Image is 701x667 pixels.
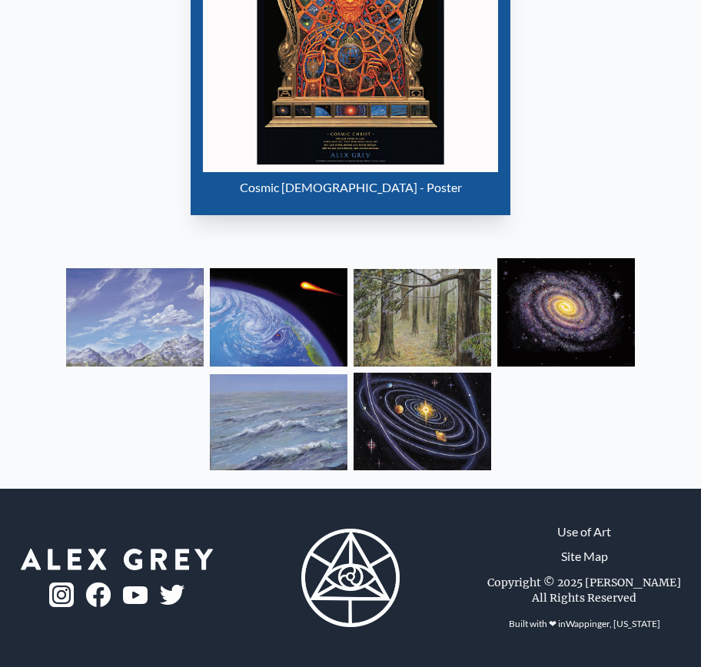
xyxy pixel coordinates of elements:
[203,172,498,203] div: Cosmic [DEMOGRAPHIC_DATA] - Poster
[354,269,491,367] img: Forest Consciousness
[210,374,347,470] img: Ocen Consciousness
[557,523,611,541] a: Use of Art
[532,590,636,606] div: All Rights Reserved
[566,618,660,629] a: Wappinger, [US_STATE]
[497,258,635,367] img: Galactic Consciousness
[66,268,204,367] img: Air & Mountain Consciousness
[354,373,491,470] img: Solar System Consciousness
[86,582,111,607] img: fb-logo.png
[561,547,608,566] a: Site Map
[160,585,184,605] img: twitter-logo.png
[487,575,681,590] div: Copyright © 2025 [PERSON_NAME]
[503,612,666,636] div: Built with ❤ in
[123,586,148,604] img: youtube-logo.png
[49,582,74,607] img: ig-logo.png
[210,268,347,367] img: Earth Consciousness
